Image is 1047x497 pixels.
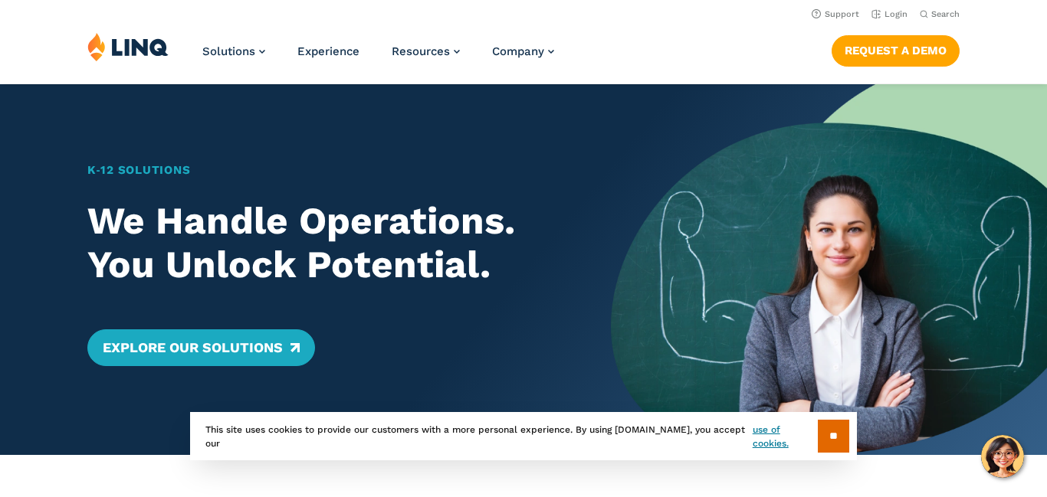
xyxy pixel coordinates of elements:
[832,35,960,66] a: Request a Demo
[392,44,450,58] span: Resources
[202,44,255,58] span: Solutions
[202,44,265,58] a: Solutions
[87,32,169,61] img: LINQ | K‑12 Software
[492,44,544,58] span: Company
[297,44,359,58] a: Experience
[812,9,859,19] a: Support
[492,44,554,58] a: Company
[392,44,460,58] a: Resources
[920,8,960,20] button: Open Search Bar
[981,435,1024,478] button: Hello, have a question? Let’s chat.
[931,9,960,19] span: Search
[87,329,315,366] a: Explore Our Solutions
[202,32,554,83] nav: Primary Navigation
[87,199,568,286] h2: We Handle Operations. You Unlock Potential.
[87,162,568,179] h1: K‑12 Solutions
[190,412,857,460] div: This site uses cookies to provide our customers with a more personal experience. By using [DOMAIN...
[871,9,908,19] a: Login
[611,84,1047,455] img: Home Banner
[832,32,960,66] nav: Button Navigation
[753,423,818,450] a: use of cookies.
